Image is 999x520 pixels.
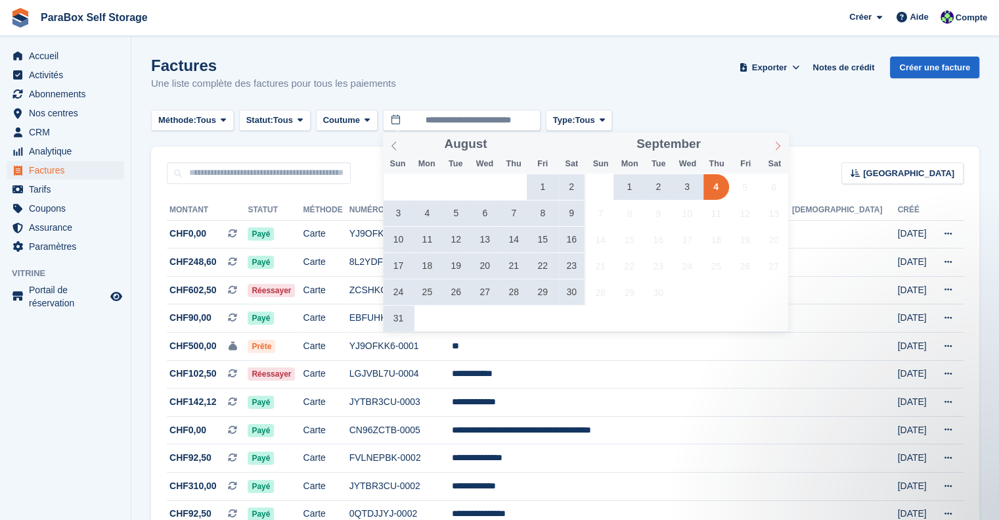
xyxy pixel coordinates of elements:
[443,253,469,279] span: August 19, 2025
[736,57,802,78] button: Exporter
[248,256,274,269] span: Payé
[898,389,932,417] td: [DATE]
[956,11,987,24] span: Compte
[169,423,206,437] span: CHF0,00
[169,283,217,297] span: CHF602,50
[349,416,452,444] td: CN96ZCTB-0005
[29,104,108,122] span: Nos centres
[703,174,729,200] span: September 4, 2025
[7,66,124,84] a: menu
[349,444,452,473] td: FVLNEPBK-0002
[196,114,216,127] span: Tous
[898,473,932,501] td: [DATE]
[323,114,360,127] span: Coutume
[248,452,274,465] span: Payé
[349,248,452,277] td: 8L2YDFTV-0006
[414,279,440,305] span: August 25, 2025
[675,174,700,200] span: September 3, 2025
[7,283,124,310] a: menu
[443,201,469,226] span: August 5, 2025
[443,279,469,305] span: August 26, 2025
[349,333,452,361] td: YJ9OFKK6-0001
[557,160,586,168] span: Sat
[169,367,217,381] span: CHF102,50
[349,473,452,501] td: JYTBR3CU-0002
[752,61,787,74] span: Exporter
[386,201,411,226] span: August 3, 2025
[898,333,932,361] td: [DATE]
[169,255,217,269] span: CHF248,60
[701,137,742,151] input: Year
[248,312,274,325] span: Payé
[588,201,613,226] span: September 7, 2025
[863,167,954,180] span: [GEOGRAPHIC_DATA]
[501,279,527,305] span: August 28, 2025
[7,142,124,160] a: menu
[303,360,349,389] td: Carte
[546,110,613,131] button: Type: Tous
[248,480,274,493] span: Payé
[349,276,452,304] td: ZCSHKQBB-0010
[414,227,440,252] span: August 11, 2025
[890,57,979,78] a: Créer une facture
[470,160,499,168] span: Wed
[169,311,211,325] span: CHF90,00
[7,47,124,65] a: menu
[29,218,108,237] span: Assurance
[349,304,452,333] td: EBFUHK5M-0004
[169,339,217,353] span: CHF500,00
[35,7,153,28] a: ParaBox Self Storage
[349,360,452,389] td: LGJVBL7U-0004
[273,114,293,127] span: Tous
[530,279,556,305] span: August 29, 2025
[386,279,411,305] span: August 24, 2025
[646,253,671,279] span: September 23, 2025
[588,253,613,279] span: September 21, 2025
[499,160,528,168] span: Thu
[386,306,411,331] span: August 31, 2025
[702,160,731,168] span: Thu
[29,237,108,256] span: Paramètres
[151,110,234,131] button: Méthode: Tous
[617,227,642,252] span: September 15, 2025
[910,11,928,24] span: Aide
[646,201,671,226] span: September 9, 2025
[246,114,273,127] span: Statut:
[248,200,303,221] th: Statut
[792,200,898,221] th: [DEMOGRAPHIC_DATA]
[11,8,30,28] img: stora-icon-8386f47178a22dfd0bd8f6a31ec36ba5ce8667c1dd55bd0f319d3a0aa187defe.svg
[617,174,642,200] span: September 1, 2025
[575,114,594,127] span: Tous
[7,218,124,237] a: menu
[29,199,108,218] span: Coupons
[303,444,349,473] td: Carte
[248,340,275,353] span: Prête
[316,110,378,131] button: Coutume
[167,200,248,221] th: Montant
[898,304,932,333] td: [DATE]
[675,201,700,226] span: September 10, 2025
[703,227,729,252] span: September 18, 2025
[158,114,196,127] span: Méthode:
[807,57,879,78] a: Notes de crédit
[472,253,498,279] span: August 20, 2025
[501,253,527,279] span: August 21, 2025
[646,227,671,252] span: September 16, 2025
[472,279,498,305] span: August 27, 2025
[553,114,575,127] span: Type:
[617,201,642,226] span: September 8, 2025
[303,473,349,501] td: Carte
[617,279,642,305] span: September 29, 2025
[248,227,274,241] span: Payé
[239,110,311,131] button: Statut: Tous
[732,201,758,226] span: September 12, 2025
[303,389,349,417] td: Carte
[412,160,441,168] span: Mon
[530,253,556,279] span: August 22, 2025
[487,137,529,151] input: Year
[673,160,702,168] span: Wed
[248,424,274,437] span: Payé
[760,160,789,168] span: Sat
[646,174,671,200] span: September 2, 2025
[414,201,440,226] span: August 4, 2025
